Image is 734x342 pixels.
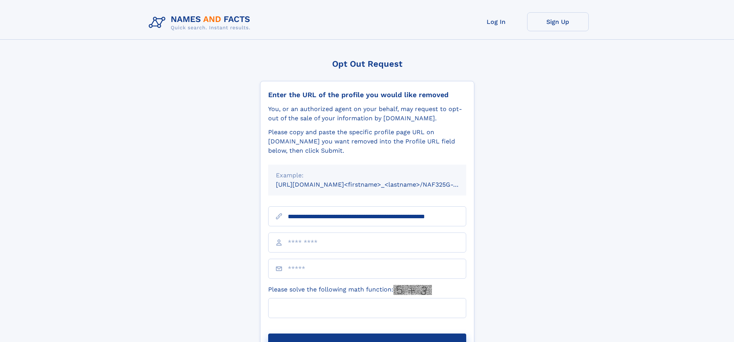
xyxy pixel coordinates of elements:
[527,12,589,31] a: Sign Up
[465,12,527,31] a: Log In
[268,91,466,99] div: Enter the URL of the profile you would like removed
[276,181,481,188] small: [URL][DOMAIN_NAME]<firstname>_<lastname>/NAF325G-xxxxxxxx
[146,12,257,33] img: Logo Names and Facts
[268,104,466,123] div: You, or an authorized agent on your behalf, may request to opt-out of the sale of your informatio...
[268,128,466,155] div: Please copy and paste the specific profile page URL on [DOMAIN_NAME] you want removed into the Pr...
[260,59,474,69] div: Opt Out Request
[276,171,459,180] div: Example:
[268,285,432,295] label: Please solve the following math function:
